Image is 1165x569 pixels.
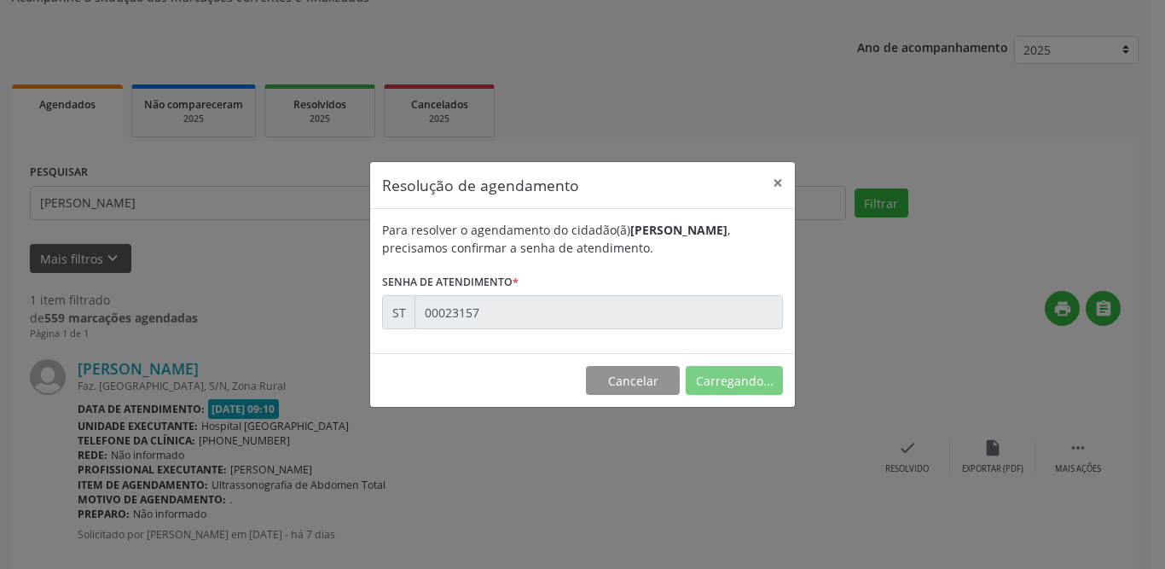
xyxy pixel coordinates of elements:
div: ST [382,295,415,329]
button: Cancelar [586,366,680,395]
label: Senha de atendimento [382,269,519,295]
h5: Resolução de agendamento [382,174,579,196]
b: [PERSON_NAME] [630,222,727,238]
button: Carregando... [686,366,783,395]
button: Close [761,162,795,204]
div: Para resolver o agendamento do cidadão(ã) , precisamos confirmar a senha de atendimento. [382,221,783,257]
